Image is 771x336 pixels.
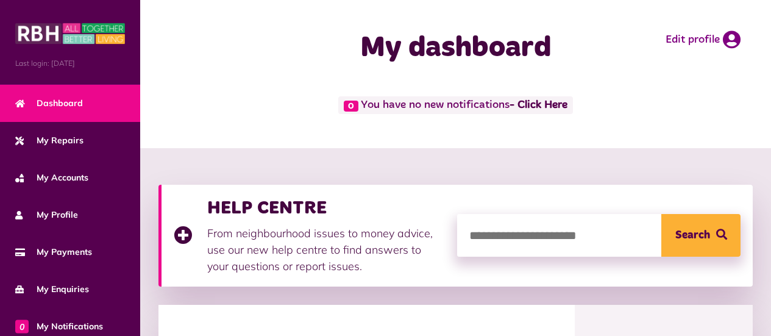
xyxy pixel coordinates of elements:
img: MyRBH [15,21,125,46]
span: Search [675,214,710,257]
span: My Payments [15,246,92,259]
span: 0 [15,320,29,333]
span: My Enquiries [15,283,89,296]
span: My Profile [15,209,78,221]
span: Dashboard [15,97,83,110]
span: My Accounts [15,171,88,184]
span: My Notifications [15,320,103,333]
span: My Repairs [15,134,83,147]
span: You have no new notifications [338,96,573,114]
span: Last login: [DATE] [15,58,125,69]
h1: My dashboard [310,30,602,66]
a: Edit profile [666,30,741,49]
a: - Click Here [510,100,567,111]
h3: HELP CENTRE [207,197,445,219]
button: Search [661,214,741,257]
p: From neighbourhood issues to money advice, use our new help centre to find answers to your questi... [207,225,445,274]
span: 0 [344,101,358,112]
